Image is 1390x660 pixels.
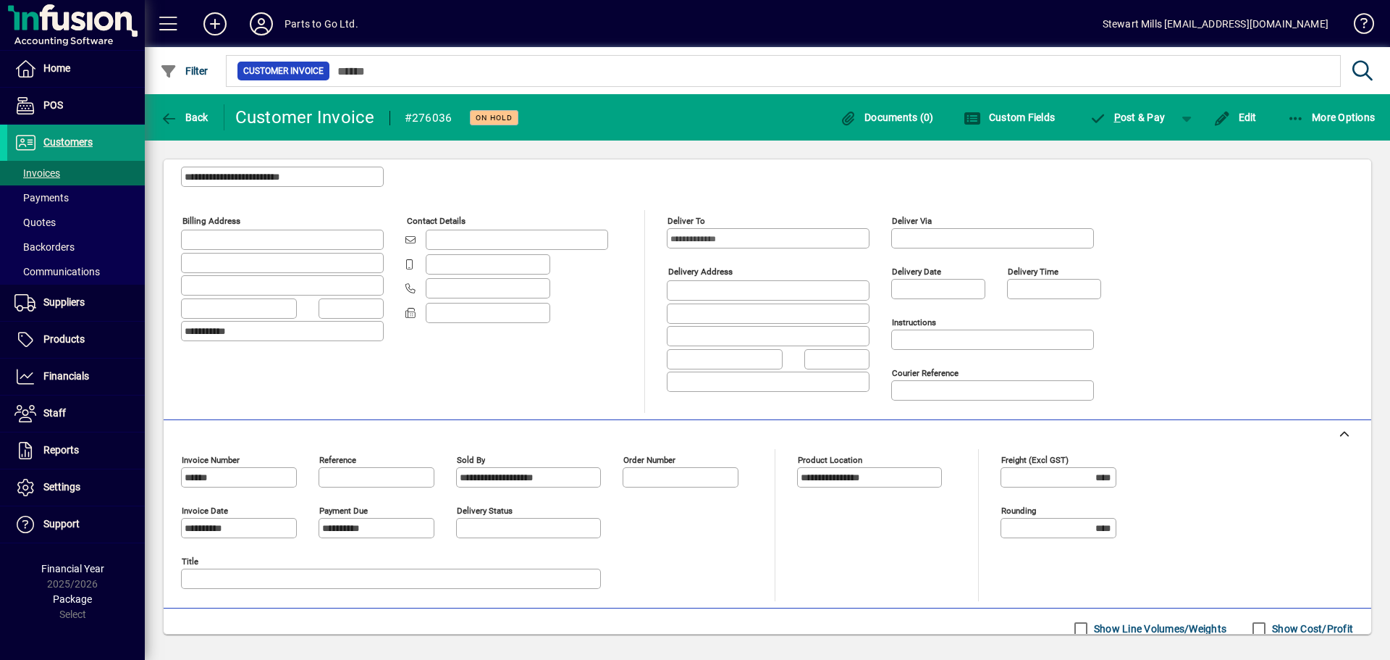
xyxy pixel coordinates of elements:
[892,267,941,277] mat-label: Delivery date
[964,112,1055,123] span: Custom Fields
[43,481,80,493] span: Settings
[43,62,70,74] span: Home
[243,64,324,78] span: Customer Invoice
[1089,112,1165,123] span: ost & Pay
[192,11,238,37] button: Add
[1284,104,1379,130] button: More Options
[182,556,198,567] mat-label: Title
[160,112,208,123] span: Back
[7,469,145,506] a: Settings
[892,216,932,226] mat-label: Deliver via
[1210,104,1260,130] button: Edit
[623,455,675,465] mat-label: Order number
[1082,104,1172,130] button: Post & Pay
[1213,112,1257,123] span: Edit
[1343,3,1372,50] a: Knowledge Base
[43,370,89,382] span: Financials
[840,112,934,123] span: Documents (0)
[1269,622,1353,636] label: Show Cost/Profit
[156,104,212,130] button: Back
[43,518,80,530] span: Support
[7,185,145,210] a: Payments
[14,192,69,204] span: Payments
[319,455,356,465] mat-label: Reference
[892,368,959,378] mat-label: Courier Reference
[798,455,862,465] mat-label: Product location
[43,99,63,111] span: POS
[145,104,224,130] app-page-header-button: Back
[156,58,212,84] button: Filter
[41,563,104,575] span: Financial Year
[285,12,358,35] div: Parts to Go Ltd.
[235,106,375,129] div: Customer Invoice
[1001,455,1069,465] mat-label: Freight (excl GST)
[7,285,145,321] a: Suppliers
[182,455,240,465] mat-label: Invoice number
[7,396,145,432] a: Staff
[7,88,145,124] a: POS
[14,217,56,228] span: Quotes
[14,241,75,253] span: Backorders
[892,317,936,327] mat-label: Instructions
[238,11,285,37] button: Profile
[1008,267,1058,277] mat-label: Delivery time
[7,235,145,259] a: Backorders
[1091,622,1226,636] label: Show Line Volumes/Weights
[14,266,100,277] span: Communications
[960,104,1058,130] button: Custom Fields
[182,506,228,516] mat-label: Invoice date
[1287,112,1376,123] span: More Options
[43,333,85,345] span: Products
[476,113,513,122] span: On hold
[405,106,452,130] div: #276036
[1001,506,1036,516] mat-label: Rounding
[1103,12,1328,35] div: Stewart Mills [EMAIL_ADDRESS][DOMAIN_NAME]
[457,455,485,465] mat-label: Sold by
[7,506,145,543] a: Support
[667,216,705,226] mat-label: Deliver To
[43,407,66,419] span: Staff
[7,259,145,284] a: Communications
[836,104,938,130] button: Documents (0)
[53,593,92,605] span: Package
[43,296,85,308] span: Suppliers
[7,161,145,185] a: Invoices
[319,506,368,516] mat-label: Payment due
[7,359,145,395] a: Financials
[7,51,145,87] a: Home
[7,210,145,235] a: Quotes
[7,322,145,358] a: Products
[1114,112,1121,123] span: P
[43,136,93,148] span: Customers
[457,506,513,516] mat-label: Delivery status
[14,167,60,179] span: Invoices
[7,433,145,469] a: Reports
[160,65,208,77] span: Filter
[43,444,79,456] span: Reports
